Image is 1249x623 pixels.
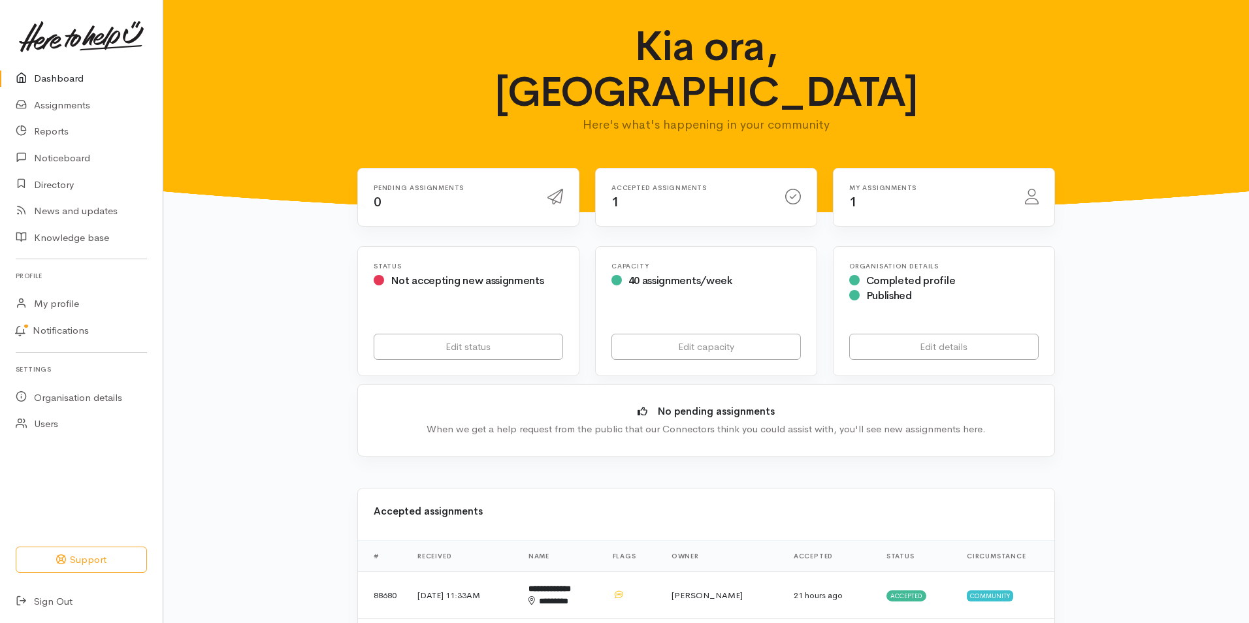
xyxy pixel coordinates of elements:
[16,547,147,573] button: Support
[358,540,407,571] th: #
[374,263,563,270] h6: Status
[661,540,783,571] th: Owner
[407,571,518,618] td: [DATE] 11:33AM
[658,405,775,417] b: No pending assignments
[378,422,1035,437] div: When we get a help request from the public that our Connectors think you could assist with, you'l...
[374,505,483,517] b: Accepted assignments
[661,571,783,618] td: [PERSON_NAME]
[16,360,147,378] h6: Settings
[374,334,563,360] a: Edit status
[391,274,544,287] span: Not accepting new assignments
[876,540,956,571] th: Status
[849,263,1039,270] h6: Organisation Details
[611,184,770,191] h6: Accepted assignments
[849,334,1039,360] a: Edit details
[967,590,1013,601] span: Community
[611,334,801,360] a: Edit capacity
[849,194,857,210] span: 1
[794,590,843,601] time: 21 hours ago
[602,540,661,571] th: Flags
[611,194,619,210] span: 1
[611,263,801,270] h6: Capacity
[451,24,962,116] h1: Kia ora, [GEOGRAPHIC_DATA]
[407,540,518,571] th: Received
[374,194,381,210] span: 0
[518,540,602,571] th: Name
[628,274,732,287] span: 40 assignments/week
[16,267,147,285] h6: Profile
[886,590,926,601] span: Accepted
[374,184,532,191] h6: Pending assignments
[358,571,407,618] td: 88680
[849,184,1009,191] h6: My assignments
[451,116,962,134] p: Here's what's happening in your community
[866,289,912,302] span: Published
[783,540,876,571] th: Accepted
[956,540,1054,571] th: Circumstance
[866,274,956,287] span: Completed profile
